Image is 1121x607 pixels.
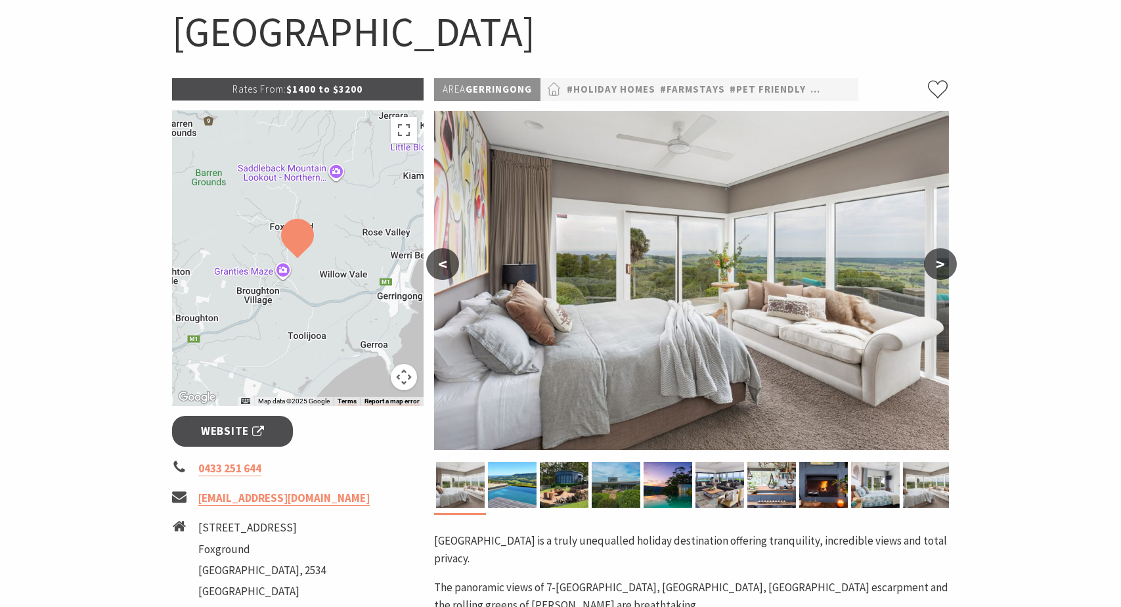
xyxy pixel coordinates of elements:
[695,462,744,508] img: Living Room with Views
[567,81,655,98] a: #Holiday Homes
[198,491,370,506] a: [EMAIL_ADDRESS][DOMAIN_NAME]
[201,422,264,440] span: Website
[198,461,261,476] a: 0433 251 644
[391,364,417,390] button: Map camera controls
[172,5,950,58] h1: [GEOGRAPHIC_DATA]
[198,519,326,537] li: [STREET_ADDRESS]
[198,541,326,558] li: Foxground
[443,83,466,95] span: Area
[540,462,588,508] img: TheGuestHouse
[338,397,357,405] a: Terms (opens in new tab)
[434,532,949,568] p: [GEOGRAPHIC_DATA] is a truly unequalled holiday destination offering tranquility, incredible view...
[903,462,952,508] img: Main Bedroom
[799,462,848,508] img: Fireplace
[644,462,692,508] img: TheGuestHouse
[175,389,219,406] a: Click to see this area on Google Maps
[488,462,537,508] img: Infinity Pool
[730,81,806,98] a: #Pet Friendly
[924,248,957,280] button: >
[747,462,796,508] img: Kitchen
[172,78,424,101] p: $1400 to $3200
[241,397,250,406] button: Keyboard shortcuts
[232,83,286,95] span: Rates From:
[434,78,540,101] p: Gerringong
[198,562,326,579] li: [GEOGRAPHIC_DATA], 2534
[175,389,219,406] img: Google
[592,462,640,508] img: TheHouse
[660,81,725,98] a: #Farmstays
[172,416,294,447] a: Website
[364,397,420,405] a: Report a map error
[391,117,417,143] button: Toggle fullscreen view
[426,248,459,280] button: <
[258,397,330,405] span: Map data ©2025 Google
[851,462,900,508] img: Bedroom in TheHouse
[198,583,326,600] li: [GEOGRAPHIC_DATA]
